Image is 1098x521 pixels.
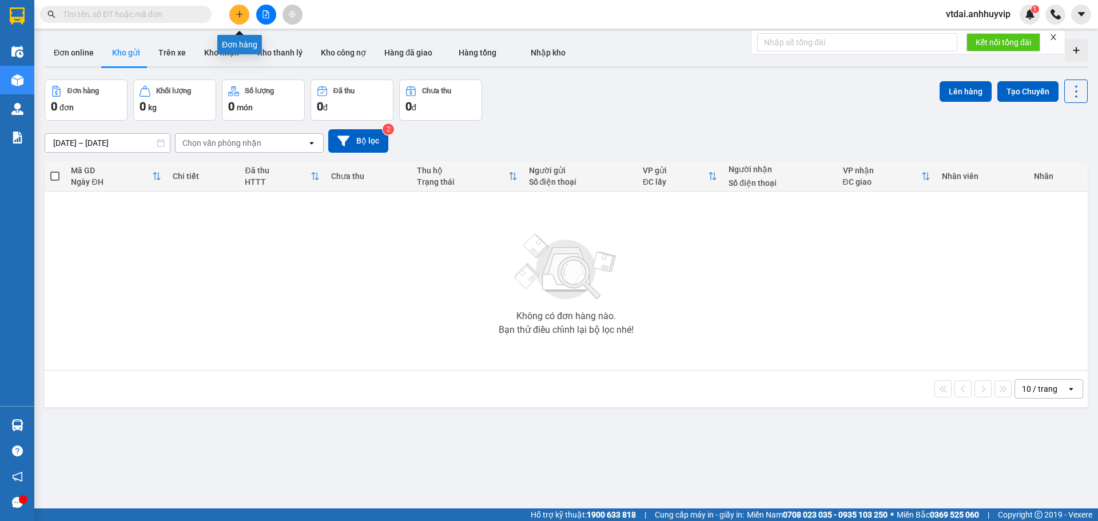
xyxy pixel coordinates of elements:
img: icon-new-feature [1025,9,1035,19]
span: 0 [317,100,323,113]
button: Số lượng0món [222,79,305,121]
span: plus [236,10,244,18]
div: Khối lượng [156,87,191,95]
div: Chưa thu [331,172,405,181]
svg: open [1067,384,1076,393]
strong: 0369 525 060 [930,510,979,519]
button: aim [283,5,303,25]
sup: 1 [1031,5,1039,13]
div: ĐC lấy [643,177,708,186]
div: Trạng thái [417,177,508,186]
span: | [988,508,989,521]
div: Đã thu [245,166,310,175]
th: Toggle SortBy [239,161,325,192]
span: search [47,10,55,18]
div: Tạo kho hàng mới [1065,39,1088,62]
button: Đơn online [45,39,103,66]
span: đơn [59,103,74,112]
th: Toggle SortBy [637,161,723,192]
span: Miền Bắc [897,508,979,521]
div: Chưa thu [422,87,451,95]
div: Đơn hàng [67,87,99,95]
div: Không có đơn hàng nào. [516,312,616,321]
div: Thu hộ [417,166,508,175]
button: Hàng đã giao [375,39,441,66]
img: logo-vxr [10,7,25,25]
button: Kho công nợ [312,39,375,66]
div: Người gửi [529,166,632,175]
div: Số điện thoại [729,178,832,188]
input: Select a date range. [45,134,170,152]
div: VP nhận [843,166,921,175]
span: 1 [1033,5,1037,13]
img: svg+xml;base64,PHN2ZyBjbGFzcz0ibGlzdC1wbHVnX19zdmciIHhtbG5zPSJodHRwOi8vd3d3LnczLm9yZy8yMDAwL3N2Zy... [509,227,623,307]
button: Trên xe [149,39,195,66]
button: file-add [256,5,276,25]
div: HTTT [245,177,310,186]
button: Đã thu0đ [311,79,393,121]
button: Kho gửi [103,39,149,66]
span: 0 [405,100,412,113]
div: Ngày ĐH [71,177,152,186]
span: 0 [51,100,57,113]
span: close [1049,33,1057,41]
span: Hỗ trợ kỹ thuật: [531,508,636,521]
button: caret-down [1071,5,1091,25]
svg: open [307,138,316,148]
span: message [12,497,23,508]
img: warehouse-icon [11,419,23,431]
div: ĐC giao [843,177,921,186]
span: notification [12,471,23,482]
div: Đơn hàng [217,35,262,54]
th: Toggle SortBy [65,161,166,192]
span: caret-down [1076,9,1087,19]
div: Nhân viên [942,172,1023,181]
div: Số điện thoại [529,177,632,186]
button: Chưa thu0đ [399,79,482,121]
span: | [645,508,646,521]
img: warehouse-icon [11,46,23,58]
button: Lên hàng [940,81,992,102]
img: warehouse-icon [11,74,23,86]
span: aim [288,10,296,18]
img: warehouse-icon [11,103,23,115]
th: Toggle SortBy [837,161,936,192]
button: Tạo Chuyến [997,81,1059,102]
span: copyright [1035,511,1043,519]
input: Nhập số tổng đài [757,33,957,51]
img: phone-icon [1051,9,1061,19]
div: Đã thu [333,87,355,95]
img: solution-icon [11,132,23,144]
sup: 2 [383,124,394,135]
button: plus [229,5,249,25]
button: Đơn hàng0đơn [45,79,128,121]
span: Cung cấp máy in - giấy in: [655,508,744,521]
span: kg [148,103,157,112]
span: Miền Nam [747,508,888,521]
th: Toggle SortBy [411,161,523,192]
strong: 0708 023 035 - 0935 103 250 [783,510,888,519]
span: question-circle [12,446,23,456]
span: Hàng tổng [459,48,496,57]
div: Người nhận [729,165,832,174]
input: Tìm tên, số ĐT hoặc mã đơn [63,8,198,21]
div: 10 / trang [1022,383,1057,395]
span: 0 [140,100,146,113]
span: đ [412,103,416,112]
div: Mã GD [71,166,152,175]
span: món [237,103,253,112]
div: Nhãn [1034,172,1082,181]
button: Kho thanh lý [248,39,312,66]
span: ⚪️ [890,512,894,517]
button: Kho nhận [195,39,248,66]
span: vtdai.anhhuyvip [937,7,1020,21]
span: Nhập kho [531,48,566,57]
div: Chi tiết [173,172,234,181]
button: Bộ lọc [328,129,388,153]
button: Khối lượng0kg [133,79,216,121]
div: Số lượng [245,87,274,95]
div: Bạn thử điều chỉnh lại bộ lọc nhé! [499,325,634,335]
span: đ [323,103,328,112]
span: Kết nối tổng đài [976,36,1031,49]
span: file-add [262,10,270,18]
